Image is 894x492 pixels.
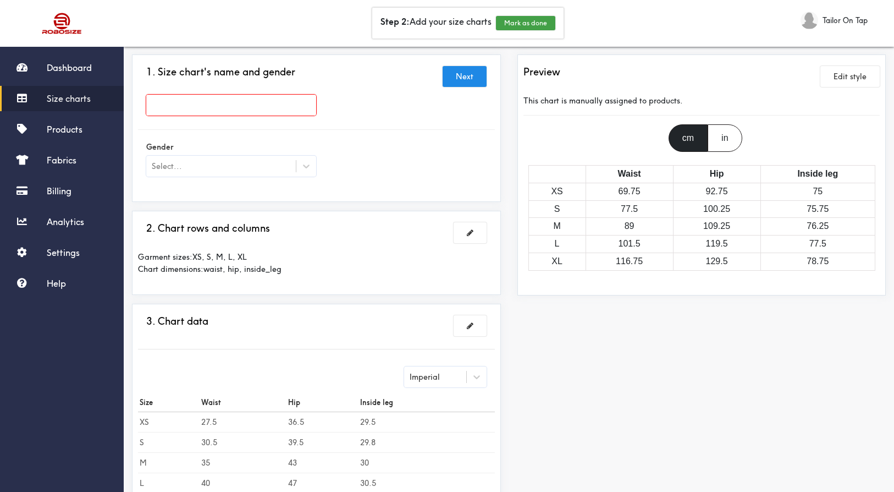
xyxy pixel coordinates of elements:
[586,236,673,253] td: 101.5
[820,66,880,87] button: Edit style
[146,315,208,327] h3: 3. Chart data
[528,253,586,270] td: XL
[146,138,316,156] label: Gender
[200,412,286,432] td: 27.5
[673,165,760,183] th: Hip
[200,393,286,412] th: Waist
[140,478,144,488] b: L
[586,165,673,183] th: Waist
[286,432,358,452] td: 39.5
[760,236,875,253] td: 77.5
[138,393,200,412] th: Size
[146,66,295,78] h3: 1. Size chart's name and gender
[673,218,760,236] td: 109.25
[496,16,555,30] button: Mark as done
[358,452,494,473] td: 30
[140,458,147,468] b: M
[358,393,494,412] th: Inside leg
[152,160,182,172] div: Select...
[528,200,586,218] td: S
[47,278,66,289] span: Help
[443,66,487,87] button: Next
[673,183,760,200] td: 92.75
[708,124,742,152] div: in
[673,253,760,270] td: 129.5
[673,236,760,253] td: 119.5
[146,222,270,234] h3: 2. Chart rows and columns
[47,62,92,73] span: Dashboard
[760,253,875,270] td: 78.75
[47,185,71,196] span: Billing
[760,183,875,200] td: 75
[528,236,586,253] td: L
[586,183,673,200] td: 69.75
[21,8,103,39] img: Robosize
[358,432,494,452] td: 29.8
[47,124,82,135] span: Products
[200,452,286,473] td: 35
[410,371,440,383] div: Imperial
[47,93,91,104] span: Size charts
[286,393,358,412] th: Hip
[586,200,673,218] td: 77.5
[760,200,875,218] td: 75.75
[138,243,495,283] div: Garment sizes: XS, S, M, L, XL Chart dimensions: waist, hip, inside_leg
[47,216,84,227] span: Analytics
[140,438,144,447] b: S
[760,165,875,183] th: Inside leg
[47,247,80,258] span: Settings
[528,218,586,236] td: M
[380,16,410,27] b: Step 2:
[372,8,564,39] div: Add your size charts
[760,218,875,236] td: 76.25
[286,412,358,432] td: 36.5
[801,12,818,29] img: Tailor On Tap
[823,14,868,26] span: Tailor On Tap
[523,86,880,116] div: This chart is manually assigned to products.
[47,155,76,166] span: Fabrics
[286,452,358,473] td: 43
[140,417,149,427] b: XS
[586,218,673,236] td: 89
[586,253,673,270] td: 116.75
[528,183,586,200] td: XS
[200,432,286,452] td: 30.5
[523,66,560,78] h3: Preview
[669,124,708,152] div: cm
[358,412,494,432] td: 29.5
[673,200,760,218] td: 100.25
